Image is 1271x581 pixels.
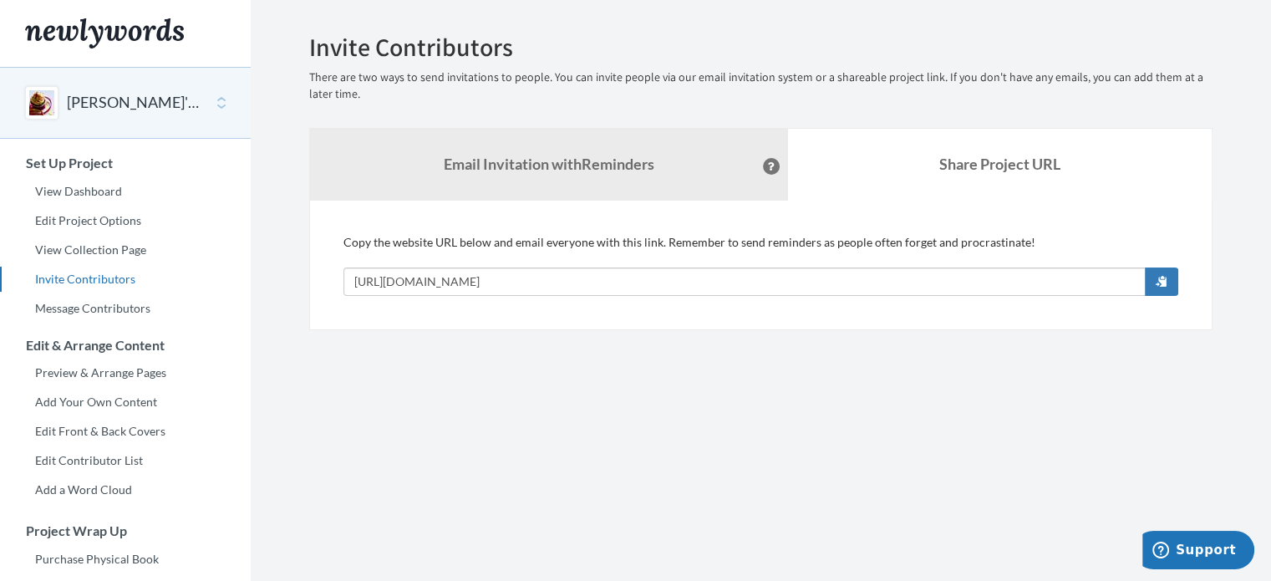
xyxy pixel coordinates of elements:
[1,338,251,353] h3: Edit & Arrange Content
[1,155,251,171] h3: Set Up Project
[343,234,1178,296] div: Copy the website URL below and email everyone with this link. Remember to send reminders as peopl...
[309,33,1213,61] h2: Invite Contributors
[67,92,202,114] button: [PERSON_NAME]'s 50th Birthday
[25,18,184,48] img: Newlywords logo
[444,155,654,173] strong: Email Invitation with Reminders
[939,155,1060,173] b: Share Project URL
[309,69,1213,103] p: There are two ways to send invitations to people. You can invite people via our email invitation ...
[1142,531,1254,573] iframe: Opens a widget where you can chat to one of our agents
[1,523,251,538] h3: Project Wrap Up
